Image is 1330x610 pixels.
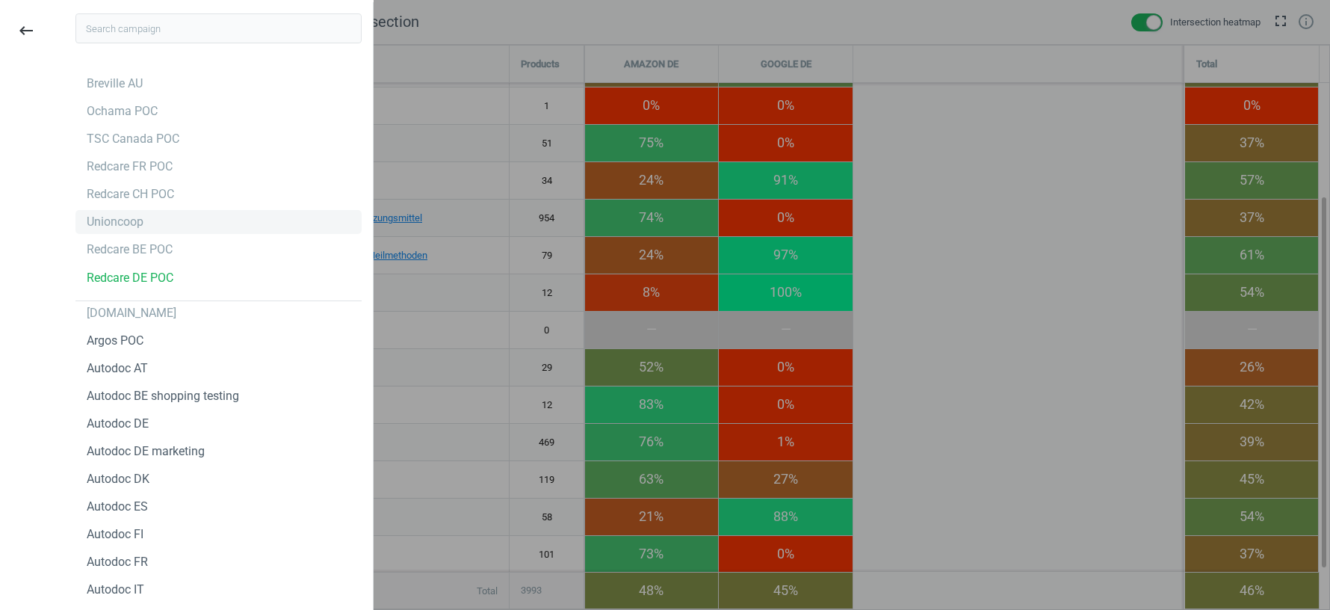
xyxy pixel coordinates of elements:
div: TSC Canada POC [87,131,179,147]
div: Redcare FR POC [87,158,173,175]
div: Redcare CH POC [87,186,174,203]
div: Breville AU [87,76,143,92]
div: Unioncoop [87,214,143,230]
div: [DOMAIN_NAME] [87,305,176,321]
div: Redcare DE POC [87,270,173,286]
input: Search campaign [75,13,362,43]
div: Autodoc DE [87,416,149,432]
div: Argos POC [87,333,143,349]
div: Autodoc DE marketing [87,443,205,460]
div: Redcare BE POC [87,241,173,258]
div: Autodoc ES [87,499,148,515]
div: Autodoc DK [87,471,149,487]
i: keyboard_backspace [17,22,35,40]
div: Autodoc AT [87,360,148,377]
div: Ochama POC [87,103,158,120]
div: Autodoc FI [87,526,143,543]
div: Autodoc FR [87,554,148,570]
div: Autodoc IT [87,582,144,598]
button: keyboard_backspace [9,13,43,49]
div: Autodoc BE shopping testing [87,388,239,404]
